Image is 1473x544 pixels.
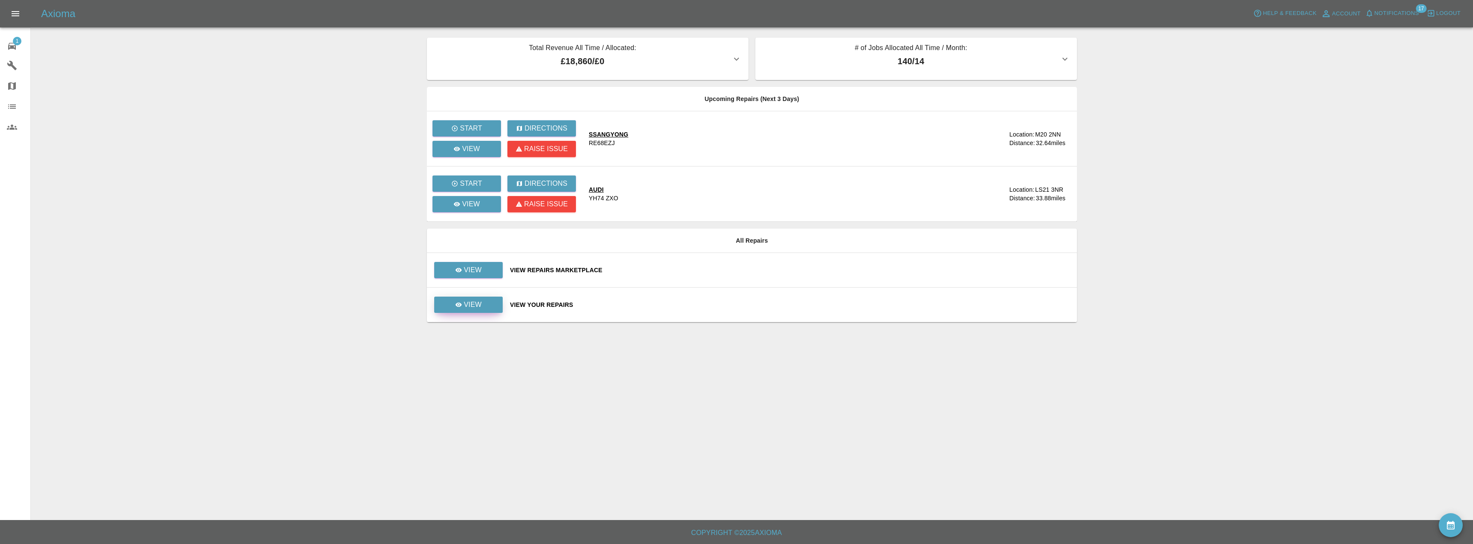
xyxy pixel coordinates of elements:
[507,175,576,192] button: Directions
[464,300,482,310] p: View
[507,120,576,137] button: Directions
[762,43,1060,55] p: # of Jobs Allocated All Time / Month:
[525,123,567,134] p: Directions
[524,199,568,209] p: Raise issue
[427,87,1077,111] th: Upcoming Repairs (Next 3 Days)
[507,141,576,157] button: Raise issue
[7,527,1466,539] h6: Copyright © 2025 Axioma
[1375,9,1419,18] span: Notifications
[1009,139,1035,147] div: Distance:
[460,123,482,134] p: Start
[434,55,731,68] p: £18,860 / £0
[1009,130,1034,139] div: Location:
[1332,9,1361,19] span: Account
[589,185,965,202] a: AUDIYH74 ZXO
[525,178,567,189] p: Directions
[5,3,26,24] button: Open drawer
[427,38,748,80] button: Total Revenue All Time / Allocated:£18,860/£0
[1035,130,1061,139] div: M20 2NN
[589,130,628,139] div: SSANGYONG
[507,196,576,212] button: Raise issue
[427,229,1077,253] th: All Repairs
[434,301,503,308] a: View
[589,185,618,194] div: AUDI
[524,144,568,154] p: Raise issue
[41,7,75,21] h5: Axioma
[1439,513,1463,537] button: availability
[1036,139,1070,147] div: 32.64 miles
[462,144,480,154] p: View
[434,297,503,313] a: View
[1319,7,1363,21] a: Account
[462,199,480,209] p: View
[589,194,618,202] div: YH74 ZXO
[464,265,482,275] p: View
[1363,7,1421,20] button: Notifications
[1009,185,1034,194] div: Location:
[432,141,501,157] a: View
[1425,7,1463,20] button: Logout
[460,178,482,189] p: Start
[589,130,965,147] a: SSANGYONGRE68EZJ
[432,175,501,192] button: Start
[972,185,1070,202] a: Location:LS21 3NRDistance:33.88miles
[434,262,503,278] a: View
[972,130,1070,147] a: Location:M20 2NNDistance:32.64miles
[434,43,731,55] p: Total Revenue All Time / Allocated:
[755,38,1077,80] button: # of Jobs Allocated All Time / Month:140/14
[434,266,503,273] a: View
[510,266,1070,274] a: View Repairs Marketplace
[13,37,21,45] span: 1
[432,196,501,212] a: View
[1035,185,1063,194] div: LS21 3NR
[1436,9,1461,18] span: Logout
[510,300,1070,309] a: View Your Repairs
[1009,194,1035,202] div: Distance:
[1036,194,1070,202] div: 33.88 miles
[1416,4,1426,13] span: 17
[1251,7,1318,20] button: Help & Feedback
[589,139,615,147] div: RE68EZJ
[432,120,501,137] button: Start
[762,55,1060,68] p: 140 / 14
[1263,9,1316,18] span: Help & Feedback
